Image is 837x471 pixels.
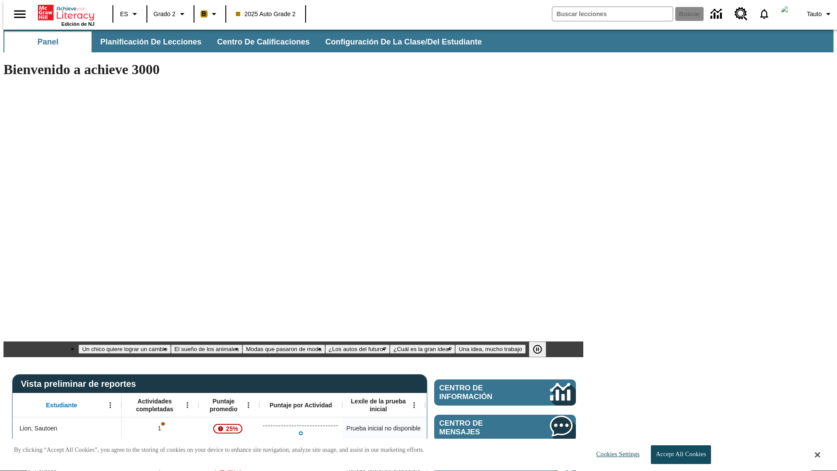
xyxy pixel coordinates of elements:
button: Panel [4,31,92,52]
button: Grado: Grado 2, Elige un grado [150,6,191,22]
span: Puntaje por Actividad [269,401,332,409]
span: Vista preliminar de reportes [21,379,140,389]
span: Lexile de la prueba inicial [347,397,410,413]
div: 1, Es posible que sea inválido el puntaje de una o más actividades., Lion, Sautoen [122,417,198,439]
button: Boost El color de la clase es anaranjado claro. Cambiar el color de la clase. [197,6,223,22]
a: Notificaciones [753,3,776,25]
a: Centro de información [705,2,729,26]
button: Perfil/Configuración [803,6,837,22]
a: Centro de recursos, Se abrirá en una pestaña nueva. [729,2,753,26]
a: Centro de mensajes [434,415,576,441]
p: By clicking “Accept All Cookies”, you agree to the storing of cookies on your device to enhance s... [14,446,425,454]
button: Diapositiva 6 Una idea, mucho trabajo [455,345,525,354]
span: Lion, Sautoen [20,424,57,433]
button: Diapositiva 5 ¿Cuál es la gran idea? [390,345,455,354]
button: Abrir menú [181,399,194,412]
button: Diapositiva 2 El sueño de los animales [171,345,242,354]
button: Close [815,451,820,459]
span: 2025 Auto Grade 2 [236,10,296,19]
button: Abrir menú [408,399,421,412]
span: Estudiante [46,401,78,409]
span: Centro de información [439,384,521,401]
span: Tauto [807,10,822,19]
span: Prueba inicial no disponible, Lion, Sautoen [347,424,421,433]
span: ES [120,10,128,19]
div: Pausar [529,341,555,357]
button: Cookies Settings [589,446,643,464]
button: Planificación de lecciones [93,31,208,52]
button: Pausar [529,341,546,357]
a: Portada [38,4,95,21]
img: avatar image [781,5,798,23]
a: Centro de información [434,379,576,406]
span: Grado 2 [153,10,176,19]
div: Subbarra de navegación [3,31,490,52]
button: Abrir el menú lateral [7,1,33,27]
button: Abrir menú [242,399,255,412]
span: Configuración de la clase/del estudiante [325,37,482,47]
span: Planificación de lecciones [100,37,201,47]
button: Configuración de la clase/del estudiante [318,31,489,52]
button: Diapositiva 1 Un chico quiere lograr un cambio [78,345,171,354]
div: Portada [38,3,95,27]
span: Centro de calificaciones [217,37,310,47]
button: Centro de calificaciones [210,31,316,52]
input: Buscar campo [552,7,673,21]
span: 25% [222,421,242,437]
p: 1 [157,424,163,433]
h1: Bienvenido a achieve 3000 [3,61,583,78]
button: Diapositiva 4 ¿Los autos del futuro? [325,345,390,354]
span: B [202,8,206,19]
button: Accept All Cookies [651,445,711,464]
button: Lenguaje: ES, Selecciona un idioma [116,6,144,22]
span: Actividades completadas [126,397,184,413]
span: Puntaje promedio [203,397,245,413]
span: Centro de mensajes [439,419,524,437]
button: Diapositiva 3 Modas que pasaron de moda [242,345,325,354]
span: Edición de NJ [61,21,95,27]
button: Abrir menú [104,399,117,412]
button: Escoja un nuevo avatar [776,3,803,25]
div: Sin datos, Lion, Sautoen [425,417,508,439]
div: , 25%, ¡Atención! La puntuación media de 25% correspondiente al primer intento de este estudiante... [198,417,259,439]
span: Panel [37,37,58,47]
div: Subbarra de navegación [3,30,834,52]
